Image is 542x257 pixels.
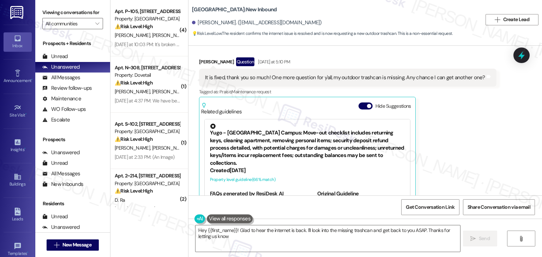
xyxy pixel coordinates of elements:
span: Share Conversation via email [468,203,530,211]
button: Send [463,231,497,246]
a: Buildings [4,171,32,190]
label: Viewing conversations for [42,7,103,18]
div: All Messages [42,170,80,177]
div: Apt. N~308, [STREET_ADDRESS][PERSON_NAME] [115,64,180,71]
span: [PERSON_NAME] [115,32,152,38]
strong: ⚠️ Risk Level: High [115,136,153,142]
span: • [27,250,28,255]
div: Property: Dovetail [115,71,180,79]
div: Question [236,57,255,66]
div: Property: [GEOGRAPHIC_DATA] [115,180,180,187]
div: Prospects [35,136,110,143]
a: Leads [4,206,32,225]
div: Unread [42,159,68,167]
div: Unanswered [42,63,80,71]
div: [PERSON_NAME] [199,57,496,69]
textarea: Hey {{first_name}}! Glad to hear the internet is back. I'll look into the missing trashcan and ge... [195,225,460,252]
span: [PERSON_NAME] [152,88,187,95]
div: Property level guideline ( 66 % match) [210,176,405,183]
span: Send [479,235,490,242]
div: All Messages [42,74,80,81]
div: Residents [35,200,110,207]
input: All communities [46,18,92,29]
i:  [518,236,524,242]
span: [PERSON_NAME] [152,32,187,38]
i:  [95,21,99,26]
button: Create Lead [486,14,538,25]
span: • [31,77,32,82]
button: Get Conversation Link [401,199,459,215]
div: New Inbounds [42,181,83,188]
div: [PERSON_NAME]. ([EMAIL_ADDRESS][DOMAIN_NAME]) [192,19,322,26]
span: [PERSON_NAME] [152,145,189,151]
div: Review follow-ups [42,84,92,92]
button: Share Conversation via email [463,199,535,215]
strong: ⚠️ Risk Level: High [115,188,153,194]
div: Tagged as: [199,87,496,97]
div: Prospects + Residents [35,40,110,47]
b: Original Guideline [317,190,359,197]
span: Praise , [219,89,231,95]
b: [GEOGRAPHIC_DATA]: New Inbound [192,6,277,13]
button: New Message [47,239,99,251]
span: Get Conversation Link [406,203,454,211]
strong: 💡 Risk Level: Low [192,31,222,36]
div: [DATE] at 10:03 PM: It's broken again from maintenance and the workers [115,41,260,48]
label: Hide Suggestions [375,102,411,110]
div: Unanswered [42,149,80,156]
span: [PERSON_NAME] [115,145,152,151]
span: • [25,112,26,117]
div: Unread [42,213,68,220]
div: Yugo - [GEOGRAPHIC_DATA] Campus: Move-out checklist includes returning keys, cleaning apartment, ... [210,124,405,167]
div: [DATE] at 4:37 PM: We have been seeing bugs in our apartments they look like beetles we've seen a... [115,98,452,104]
i:  [470,236,476,242]
a: Insights • [4,136,32,155]
span: Create Lead [503,16,529,23]
div: Apt. P~105, [STREET_ADDRESS] [115,8,180,15]
span: D. Ra [115,197,125,203]
div: Apt. S~102, [STREET_ADDRESS] [115,120,180,128]
div: WO Follow-ups [42,106,86,113]
div: Property: [GEOGRAPHIC_DATA] [115,128,180,135]
div: Escalate [42,116,70,124]
span: : The resident confirms the internet issue is resolved and is now requesting a new outdoor trashc... [192,30,453,37]
div: Related guidelines [201,102,242,115]
img: ResiDesk Logo [10,6,25,19]
i:  [54,242,59,248]
div: Maintenance [42,95,81,102]
div: It is fixed, thank you so much! One more question for y'all, my outdoor trashcan is missing. Any ... [205,74,485,81]
b: FAQs generated by ResiDesk AI [210,190,283,197]
strong: ⚠️ Risk Level: High [115,23,153,30]
div: Created [DATE] [210,167,405,174]
span: Maintenance request [231,89,271,95]
div: Apt. 2~214, [STREET_ADDRESS] [115,172,180,180]
div: Unanswered [42,224,80,231]
span: [PERSON_NAME] [115,88,152,95]
span: • [24,146,25,151]
div: Unread [42,53,68,60]
strong: ⚠️ Risk Level: High [115,80,153,86]
div: [DATE] at 2:33 PM: (An Image) [115,154,175,160]
div: Property: [GEOGRAPHIC_DATA] [115,15,180,23]
span: New Message [62,241,91,249]
div: [DATE] at 5:10 PM [256,58,290,65]
i:  [495,17,500,23]
a: Inbox [4,32,32,51]
a: Site Visit • [4,102,32,121]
